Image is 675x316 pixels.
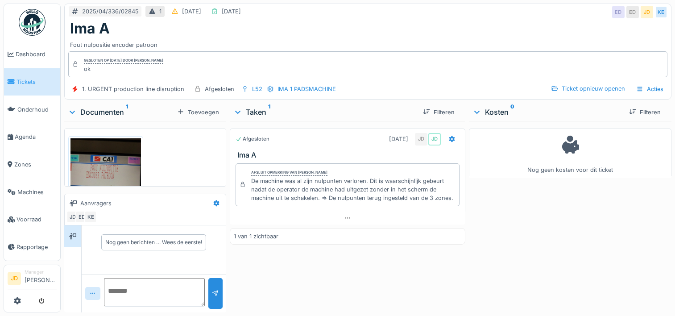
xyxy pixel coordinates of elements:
[66,211,79,223] div: JD
[4,123,60,151] a: Agenda
[237,151,461,159] h3: Ima A
[655,6,667,18] div: KE
[4,233,60,261] a: Rapportage
[626,6,639,18] div: ED
[547,83,629,95] div: Ticket opnieuw openen
[84,65,163,73] div: ok
[17,215,57,224] span: Voorraad
[234,232,278,241] div: 1 van 1 zichtbaar
[268,107,270,117] sup: 1
[252,85,262,93] div: L52
[251,177,456,203] div: De machine was al zijn nulpunten verloren. Dit is waarschijnlijk gebeurt nadat de operator de mac...
[277,85,336,93] div: IMA 1 PADSMACHINE
[419,106,458,118] div: Filteren
[8,272,21,285] li: JD
[4,151,60,179] a: Zones
[174,106,223,118] div: Toevoegen
[68,107,174,117] div: Documenten
[233,107,416,117] div: Taken
[126,107,128,117] sup: 1
[8,269,57,290] a: JD Manager[PERSON_NAME]
[632,83,667,96] div: Acties
[612,6,625,18] div: ED
[4,178,60,206] a: Machines
[16,50,57,58] span: Dashboard
[105,238,202,246] div: Nog geen berichten … Wees de eerste!
[25,269,57,275] div: Manager
[82,85,184,93] div: 1. URGENT production line disruption
[182,7,201,16] div: [DATE]
[475,133,666,174] div: Nog geen kosten voor dit ticket
[428,133,441,146] div: JD
[4,96,60,123] a: Onderhoud
[4,68,60,96] a: Tickets
[19,9,46,36] img: Badge_color-CXgf-gQk.svg
[472,107,622,117] div: Kosten
[17,188,57,196] span: Machines
[17,78,57,86] span: Tickets
[70,20,110,37] h1: Ima A
[205,85,234,93] div: Afgesloten
[70,37,666,49] div: Fout nulpositie encoder patroon
[236,135,269,143] div: Afgesloten
[15,133,57,141] span: Agenda
[4,41,60,68] a: Dashboard
[222,7,241,16] div: [DATE]
[641,6,653,18] div: JD
[251,170,327,176] div: Afsluit opmerking van [PERSON_NAME]
[70,138,141,233] img: agzz7srmtgygrustjntw71i0czmu
[80,199,112,208] div: Aanvragers
[625,106,664,118] div: Filteren
[4,206,60,233] a: Voorraad
[415,133,427,146] div: JD
[510,107,514,117] sup: 0
[159,7,162,16] div: 1
[84,211,97,223] div: KE
[84,58,163,64] div: Gesloten op [DATE] door [PERSON_NAME]
[25,269,57,288] li: [PERSON_NAME]
[82,7,139,16] div: 2025/04/336/02845
[389,135,408,143] div: [DATE]
[17,243,57,251] span: Rapportage
[14,160,57,169] span: Zones
[75,211,88,223] div: ED
[17,105,57,114] span: Onderhoud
